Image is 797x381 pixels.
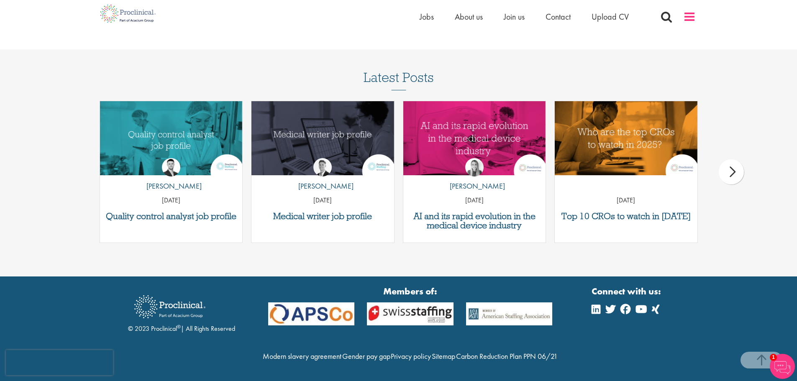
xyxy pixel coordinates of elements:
a: About us [455,11,483,22]
a: Link to a post [403,101,546,175]
img: APSCo [262,302,361,325]
div: next [719,159,744,184]
sup: ® [177,323,181,330]
p: [PERSON_NAME] [140,181,202,192]
img: Joshua Godden [162,158,180,176]
div: © 2023 Proclinical | All Rights Reserved [128,289,235,334]
a: Hannah Burke [PERSON_NAME] [443,158,505,196]
strong: Connect with us: [592,285,663,298]
p: [DATE] [100,196,243,205]
a: Join us [504,11,525,22]
img: George Watson [313,158,332,176]
a: Contact [546,11,571,22]
strong: Members of: [268,285,553,298]
p: [DATE] [251,196,394,205]
span: 1 [770,354,777,361]
img: Medical writer job profile [251,101,394,175]
p: [PERSON_NAME] [292,181,354,192]
a: Privacy policy [391,351,431,361]
iframe: reCAPTCHA [6,350,113,375]
p: [DATE] [403,196,546,205]
a: Upload CV [592,11,629,22]
a: Sitemap [432,351,455,361]
a: Link to a post [251,101,394,175]
a: Gender pay gap [342,351,390,361]
img: quality control analyst job profile [100,101,243,175]
a: Carbon Reduction Plan PPN 06/21 [456,351,558,361]
img: Proclinical Recruitment [128,289,212,324]
img: APSCo [460,302,559,325]
a: Medical writer job profile [256,212,390,221]
img: AI and Its Impact on the Medical Device Industry | Proclinical [403,101,546,175]
a: Jobs [420,11,434,22]
img: Top 10 CROs 2025 | Proclinical [555,101,697,175]
a: Quality control analyst job profile [104,212,238,221]
a: Link to a post [555,101,697,175]
a: Modern slavery agreement [263,351,341,361]
h3: Latest Posts [364,70,434,90]
img: Chatbot [770,354,795,379]
a: Joshua Godden [PERSON_NAME] [140,158,202,196]
p: [PERSON_NAME] [443,181,505,192]
img: APSCo [361,302,460,325]
img: Hannah Burke [465,158,484,176]
a: AI and its rapid evolution in the medical device industry [407,212,542,230]
a: Link to a post [100,101,243,175]
p: [DATE] [555,196,697,205]
a: George Watson [PERSON_NAME] [292,158,354,196]
a: Top 10 CROs to watch in [DATE] [559,212,693,221]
